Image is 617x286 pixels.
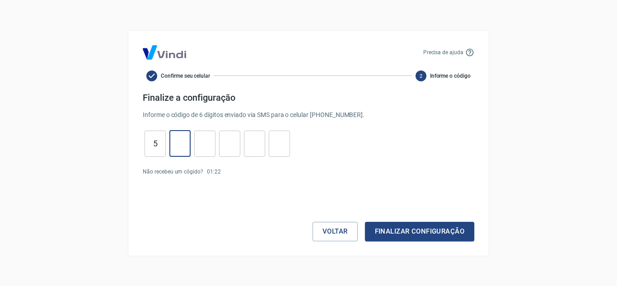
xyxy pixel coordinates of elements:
text: 2 [420,73,422,79]
button: Voltar [313,222,358,241]
p: Informe o código de 6 dígitos enviado via SMS para o celular [PHONE_NUMBER] . [143,110,474,120]
span: Informe o código [430,72,471,80]
p: 01 : 22 [207,168,221,176]
p: Não recebeu um cógido? [143,168,203,176]
p: Precisa de ajuda [423,48,463,56]
span: Confirme seu celular [161,72,210,80]
h4: Finalize a configuração [143,92,474,103]
img: Logo Vind [143,45,186,60]
button: Finalizar configuração [365,222,474,241]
